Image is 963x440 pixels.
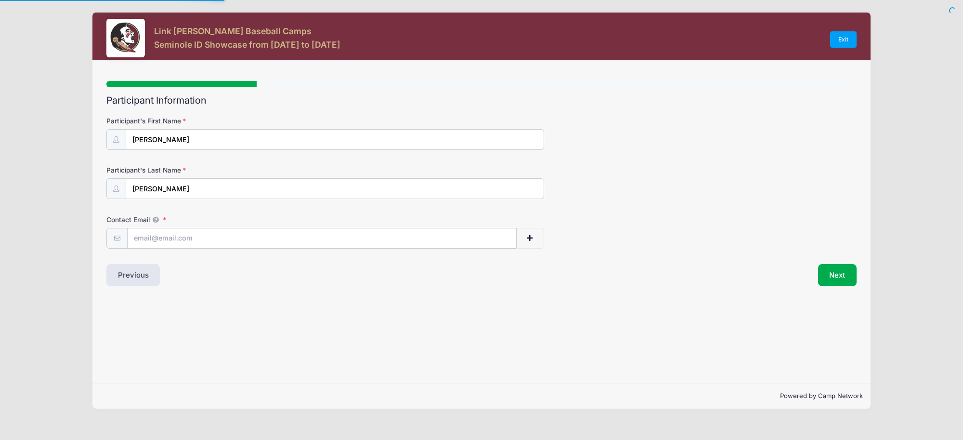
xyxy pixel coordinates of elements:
button: Next [818,264,857,286]
label: Participant's First Name [106,116,356,126]
h2: Participant Information [106,95,857,106]
h3: Link [PERSON_NAME] Baseball Camps [154,26,340,36]
input: Participant's First Name [126,129,544,150]
h3: Seminole ID Showcase from [DATE] to [DATE] [154,40,340,50]
label: Contact Email [106,215,356,225]
a: Exit [830,31,857,48]
p: Powered by Camp Network [100,391,863,401]
label: Participant's Last Name [106,165,356,175]
button: Previous [106,264,160,286]
input: email@email.com [127,228,517,249]
span: We will send confirmations, payment reminders, and custom email messages to each address listed. ... [150,216,161,224]
input: Participant's Last Name [126,178,544,199]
